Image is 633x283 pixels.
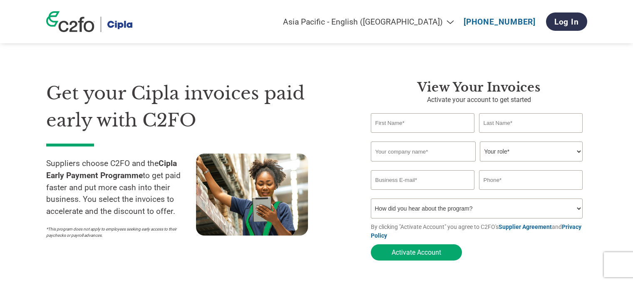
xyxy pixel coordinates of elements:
input: Phone* [479,170,583,190]
input: Your company name* [371,141,476,161]
a: [PHONE_NUMBER] [464,17,536,27]
input: Invalid Email format [371,170,475,190]
img: Cipla [107,17,132,32]
button: Activate Account [371,244,462,261]
div: Invalid first name or first name is too long [371,134,475,138]
select: Title/Role [480,141,583,161]
div: Inavlid Email Address [371,191,475,195]
div: Invalid company name or company name is too long [371,162,583,167]
input: First Name* [371,113,475,133]
h1: Get your Cipla invoices paid early with C2FO [46,80,346,134]
img: c2fo logo [46,11,94,32]
strong: Cipla Early Payment Programme [46,159,177,180]
input: Last Name* [479,113,583,133]
p: Activate your account to get started [371,95,587,105]
a: Log In [546,12,587,31]
p: By clicking "Activate Account" you agree to C2FO's and [371,223,587,240]
div: Invalid last name or last name is too long [479,134,583,138]
div: Inavlid Phone Number [479,191,583,195]
p: *This program does not apply to employees seeking early access to their paychecks or payroll adva... [46,226,188,238]
h3: View your invoices [371,80,587,95]
p: Suppliers choose C2FO and the to get paid faster and put more cash into their business. You selec... [46,158,196,218]
a: Supplier Agreement [499,223,552,230]
img: supply chain worker [196,154,308,236]
a: Privacy Policy [371,223,581,239]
